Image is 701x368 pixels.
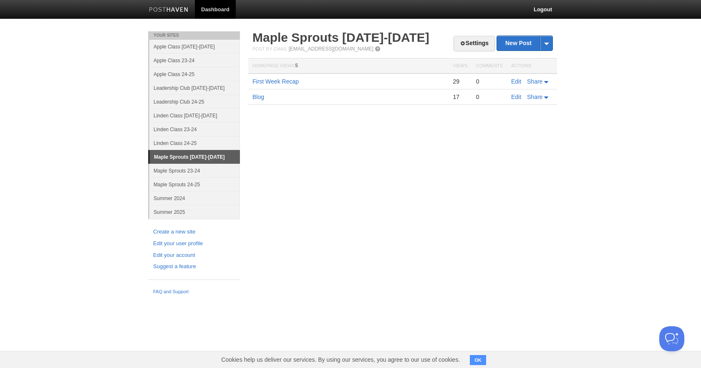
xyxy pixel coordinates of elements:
a: Linden Class [DATE]-[DATE] [149,109,240,122]
a: Create a new site [153,228,235,236]
div: 29 [453,78,467,85]
a: Maple Sprouts [DATE]-[DATE] [150,150,240,164]
a: Edit your user profile [153,239,235,248]
div: 0 [476,93,503,101]
a: First Week Recap [252,78,299,85]
th: Actions [507,58,557,74]
a: Linden Class 24-25 [149,136,240,150]
a: Suggest a feature [153,262,235,271]
span: 5 [295,63,298,69]
a: Edit [511,78,521,85]
a: Maple Sprouts 23-24 [149,164,240,178]
a: Apple Class 24-25 [149,67,240,81]
a: Blog [252,94,264,100]
span: Share [527,78,542,85]
a: Leadership Club 24-25 [149,95,240,109]
a: Settings [454,36,495,51]
span: Cookies help us deliver our services. By using our services, you agree to our use of cookies. [213,351,468,368]
iframe: Help Scout Beacon - Open [659,326,684,351]
img: Posthaven-bar [149,7,189,13]
span: Post by Email [252,46,287,51]
th: Views [449,58,472,74]
li: Your Sites [148,31,240,40]
div: 17 [453,93,467,101]
a: New Post [497,36,552,51]
a: Maple Sprouts 24-25 [149,178,240,191]
div: 0 [476,78,503,85]
a: Maple Sprouts [DATE]-[DATE] [252,30,429,44]
a: Leadership Club [DATE]-[DATE] [149,81,240,95]
a: FAQ and Support [153,288,235,296]
a: Summer 2025 [149,205,240,219]
a: Linden Class 23-24 [149,122,240,136]
a: [EMAIL_ADDRESS][DOMAIN_NAME] [289,46,373,52]
a: Apple Class [DATE]-[DATE] [149,40,240,53]
th: Comments [472,58,507,74]
a: Edit your account [153,251,235,260]
button: OK [470,355,486,365]
a: Apple Class 23-24 [149,53,240,67]
a: Edit [511,94,521,100]
a: Summer 2024 [149,191,240,205]
th: Homepage Views [248,58,449,74]
span: Share [527,94,542,100]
